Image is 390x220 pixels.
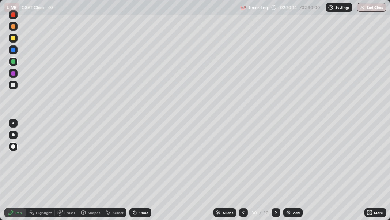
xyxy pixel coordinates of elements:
[36,211,52,214] div: Highlight
[223,211,233,214] div: Slides
[113,211,124,214] div: Select
[139,211,148,214] div: Undo
[260,210,262,215] div: /
[359,4,365,10] img: end-class-cross
[247,5,268,10] p: Recording
[240,4,246,10] img: recording.375f2c34.svg
[357,3,386,12] button: End Class
[15,211,22,214] div: Pen
[263,209,269,216] div: 30
[251,210,258,215] div: 30
[7,4,16,10] p: LIVE
[88,211,100,214] div: Shapes
[374,211,383,214] div: More
[285,210,291,216] img: add-slide-button
[328,4,334,10] img: class-settings-icons
[64,211,75,214] div: Eraser
[335,5,349,9] p: Settings
[293,211,300,214] div: Add
[22,4,54,10] p: CSAT Class - 03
